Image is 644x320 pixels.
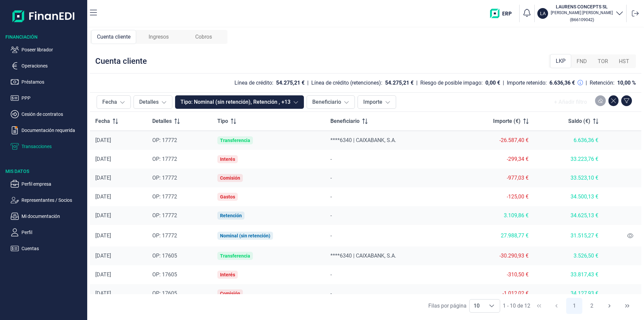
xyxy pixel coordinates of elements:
[152,193,177,200] span: OP: 17772
[461,175,529,181] div: -977,03 €
[507,80,547,86] div: Importe retenido:
[152,271,177,278] span: OP: 17605
[97,33,130,41] span: Cuenta cliente
[311,80,382,86] div: Línea de crédito (retenciones):
[503,303,530,309] span: 1 - 10 de 12
[307,79,309,87] div: |
[95,290,142,297] div: [DATE]
[539,193,598,200] div: 34.500,13 €
[11,94,85,102] button: PPP
[95,156,142,163] div: [DATE]
[95,232,142,239] div: [DATE]
[220,233,270,238] div: Nominal (sin retención)
[95,175,142,181] div: [DATE]
[570,17,594,22] small: Copiar cif
[11,126,85,134] button: Documentación requerida
[539,137,598,144] div: 6.636,36 €
[95,212,142,219] div: [DATE]
[152,290,177,296] span: OP: 17605
[11,228,85,236] button: Perfil
[539,290,598,297] div: 34.127,93 €
[95,56,147,66] div: Cuenta cliente
[11,110,85,118] button: Cesión de contratos
[95,271,142,278] div: [DATE]
[152,232,177,239] span: OP: 17772
[152,253,177,259] span: OP: 17605
[531,298,547,314] button: First Page
[330,137,396,143] span: ****6340 | CAIXABANK, S.A.
[385,80,414,86] div: 54.275,21 €
[330,290,332,296] span: -
[136,30,181,44] div: Ingresos
[220,272,235,277] div: Interés
[330,156,332,162] span: -
[539,175,598,181] div: 33.523,10 €
[548,298,565,314] button: Previous Page
[590,80,614,86] div: Retención:
[175,95,304,109] button: Tipo: Nominal (sin retención), Retención , +13
[152,175,177,181] span: OP: 17772
[577,57,587,65] span: FND
[461,232,529,239] div: 27.988,77 €
[539,271,598,278] div: 33.817,43 €
[461,212,529,219] div: 3.109,86 €
[461,193,529,200] div: -125,00 €
[21,212,85,220] p: Mi documentación
[490,9,517,18] img: erp
[95,193,142,200] div: [DATE]
[220,175,240,181] div: Comisión
[11,78,85,86] button: Préstamos
[485,80,500,86] div: 0,00 €
[307,95,355,109] button: Beneficiario
[21,244,85,253] p: Cuentas
[11,180,85,188] button: Perfil empresa
[330,193,332,200] span: -
[556,57,566,65] span: LKP
[21,228,85,236] p: Perfil
[95,117,110,125] span: Fecha
[416,79,418,87] div: |
[21,126,85,134] p: Documentación requerida
[584,298,600,314] button: Page 2
[21,46,85,54] p: Poseer librador
[11,244,85,253] button: Cuentas
[470,300,484,312] span: 10
[220,194,235,199] div: Gastos
[461,271,529,278] div: -310,50 €
[21,180,85,188] p: Perfil empresa
[539,253,598,259] div: 3.526,50 €
[566,298,582,314] button: Page 1
[428,302,467,310] div: Filas por página
[11,196,85,204] button: Representantes / Socios
[461,137,529,144] div: -26.587,40 €
[568,117,590,125] span: Saldo (€)
[619,298,635,314] button: Last Page
[598,57,608,65] span: TOR
[539,156,598,163] div: 33.223,76 €
[461,156,529,163] div: -299,34 €
[152,156,177,162] span: OP: 17772
[21,110,85,118] p: Cesión de contratos
[330,212,332,219] span: -
[195,33,212,41] span: Cobros
[330,232,332,239] span: -
[95,253,142,259] div: [DATE]
[11,142,85,150] button: Transacciones
[551,10,613,15] p: [PERSON_NAME] [PERSON_NAME]
[493,117,521,125] span: Importe (€)
[11,212,85,220] button: Mi documentación
[181,30,226,44] div: Cobros
[330,175,332,181] span: -
[551,3,613,10] h3: LAURENS CONCEPTS SL
[358,95,396,109] button: Importe
[619,57,629,65] span: HST
[461,290,529,297] div: -1.012,02 €
[484,300,500,312] div: Choose
[149,33,169,41] span: Ingresos
[601,298,618,314] button: Next Page
[152,117,172,125] span: Detalles
[21,142,85,150] p: Transacciones
[571,55,592,68] div: FND
[220,291,240,296] div: Comisión
[21,94,85,102] p: PPP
